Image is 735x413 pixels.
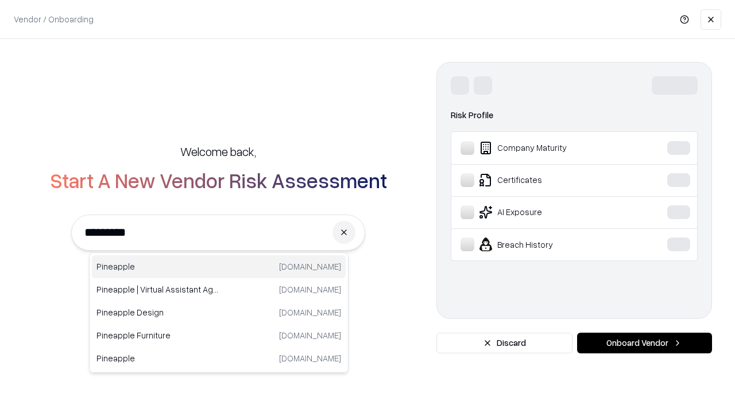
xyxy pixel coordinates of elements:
[279,283,341,295] p: [DOMAIN_NAME]
[279,329,341,341] p: [DOMAIN_NAME]
[96,306,219,318] p: Pineapple Design
[577,333,712,353] button: Onboard Vendor
[96,260,219,272] p: Pineapple
[96,283,219,295] p: Pineapple | Virtual Assistant Agency
[50,169,387,192] h2: Start A New Vendor Risk Assessment
[279,306,341,318] p: [DOMAIN_NAME]
[14,13,94,25] p: Vendor / Onboarding
[461,237,632,251] div: Breach History
[279,352,341,364] p: [DOMAIN_NAME]
[461,141,632,155] div: Company Maturity
[180,143,256,159] h5: Welcome back,
[96,352,219,364] p: Pineapple
[96,329,219,341] p: Pineapple Furniture
[436,333,572,353] button: Discard
[461,173,632,187] div: Certificates
[89,252,349,373] div: Suggestions
[279,260,341,272] p: [DOMAIN_NAME]
[461,205,632,219] div: AI Exposure
[451,108,698,122] div: Risk Profile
